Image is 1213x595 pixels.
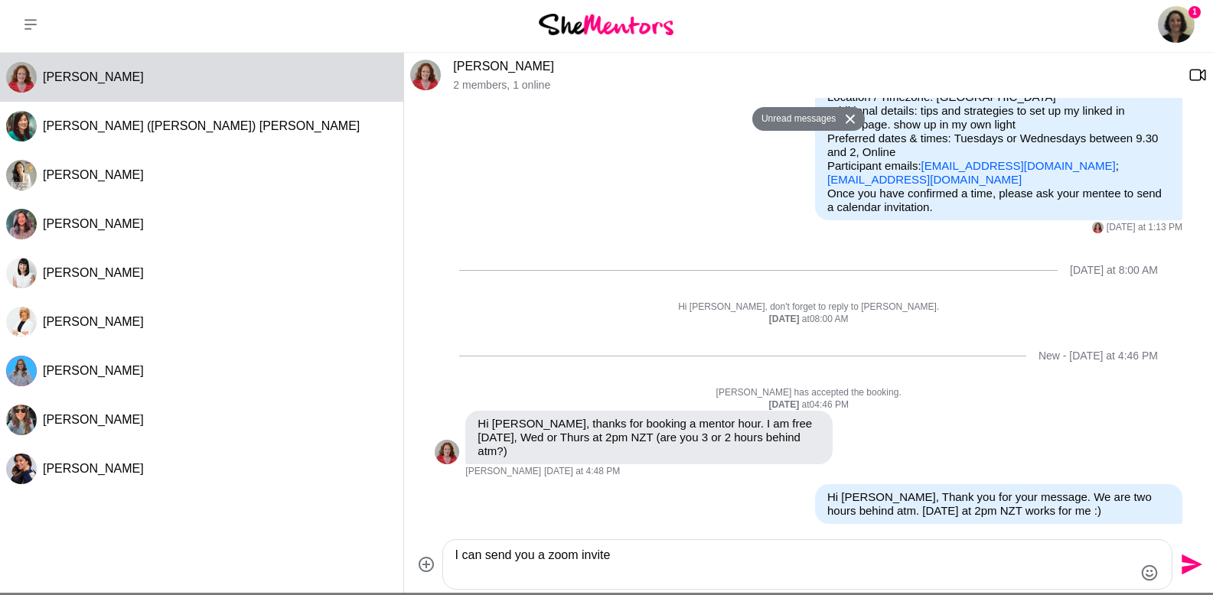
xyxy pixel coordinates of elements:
[6,307,37,337] img: K
[410,60,441,90] img: C
[1158,6,1195,43] a: Laila Punj1
[827,187,1170,214] p: Once you have confirmed a time, please ask your mentee to send a calendar invitation.
[6,258,37,288] div: Hayley Robertson
[1107,222,1182,234] time: 2025-10-01T03:13:16.964Z
[6,307,37,337] div: Kat Millar
[6,111,37,141] div: Amy (Nhan) Leong
[6,62,37,93] img: C
[435,314,1182,326] div: at 08:00 AM
[410,60,441,90] div: Carmel Murphy
[544,466,620,478] time: 2025-10-06T05:48:49.313Z
[435,440,459,464] div: Carmel Murphy
[1172,548,1207,582] button: Send
[1092,222,1104,233] div: Carmel Murphy
[1158,6,1195,43] img: Laila Punj
[6,405,37,435] div: Karla
[6,160,37,190] img: J
[455,546,1133,583] textarea: Type your message
[435,301,1182,314] p: Hi [PERSON_NAME], don't forget to reply to [PERSON_NAME].
[539,14,673,34] img: She Mentors Logo
[435,387,1182,399] p: [PERSON_NAME] has accepted the booking.
[827,490,1170,518] p: Hi [PERSON_NAME], Thank you for your message. We are two hours behind atm. [DATE] at 2pm NZT work...
[43,217,144,230] span: [PERSON_NAME]
[43,364,144,377] span: [PERSON_NAME]
[43,266,144,279] span: [PERSON_NAME]
[6,356,37,386] div: Mona Swarup
[769,314,802,324] strong: [DATE]
[1140,564,1159,582] button: Emoji picker
[43,315,144,328] span: [PERSON_NAME]
[43,413,144,426] span: [PERSON_NAME]
[43,168,144,181] span: [PERSON_NAME]
[43,462,144,475] span: [PERSON_NAME]
[827,173,1022,186] a: [EMAIL_ADDRESS][DOMAIN_NAME]
[6,209,37,239] div: Jill Absolom
[435,440,459,464] img: C
[465,466,541,478] span: [PERSON_NAME]
[43,70,144,83] span: [PERSON_NAME]
[1092,222,1104,233] img: C
[6,62,37,93] div: Carmel Murphy
[435,399,1182,411] div: at 04:46 PM
[453,79,1176,92] p: 2 members , 1 online
[453,60,554,73] a: [PERSON_NAME]
[921,159,1116,172] a: [EMAIL_ADDRESS][DOMAIN_NAME]
[6,356,37,386] img: M
[1070,264,1158,277] div: [DATE] at 8:00 AM
[1039,350,1158,363] div: New - [DATE] at 4:46 PM
[6,111,37,141] img: A
[43,119,360,132] span: [PERSON_NAME] ([PERSON_NAME]) [PERSON_NAME]
[6,258,37,288] img: H
[6,209,37,239] img: J
[752,107,840,132] button: Unread messages
[6,405,37,435] img: K
[768,399,801,410] strong: [DATE]
[1107,525,1182,538] time: 2025-10-06T07:52:02.150Z
[6,454,37,484] img: R
[478,417,820,458] p: Hi [PERSON_NAME], thanks for booking a mentor hour. I am free [DATE], Wed or Thurs at 2pm NZT (ar...
[6,454,37,484] div: Richa Joshi
[6,160,37,190] div: Jen Gautier
[1189,6,1201,18] span: 1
